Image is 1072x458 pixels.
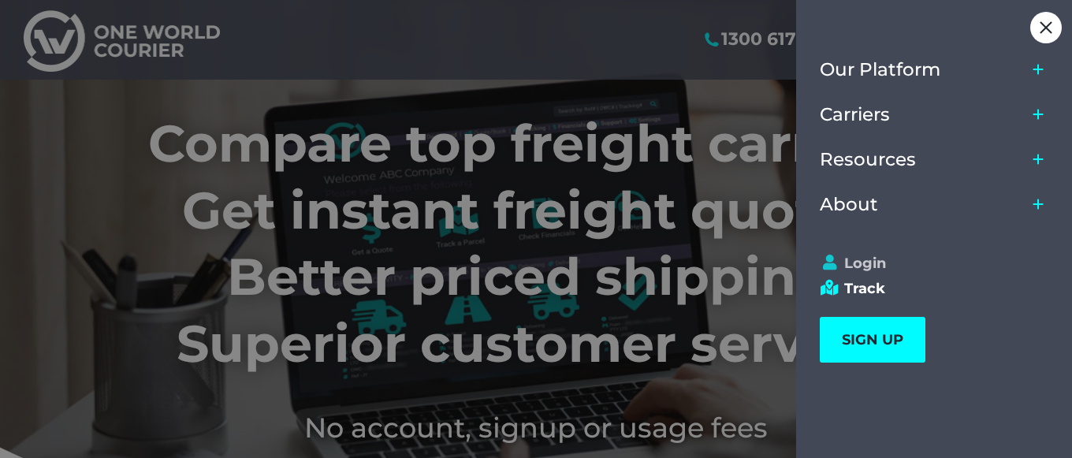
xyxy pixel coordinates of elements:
[820,137,1026,182] a: Resources
[820,280,1034,297] a: Track
[842,331,903,348] span: SIGN UP
[820,92,1026,137] a: Carriers
[820,149,916,170] span: Resources
[820,182,1026,227] a: About
[820,194,878,215] span: About
[820,47,1026,92] a: Our Platform
[1030,12,1062,43] div: Close
[820,104,890,125] span: Carriers
[820,255,1034,272] a: Login
[820,59,940,80] span: Our Platform
[820,317,925,363] a: SIGN UP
